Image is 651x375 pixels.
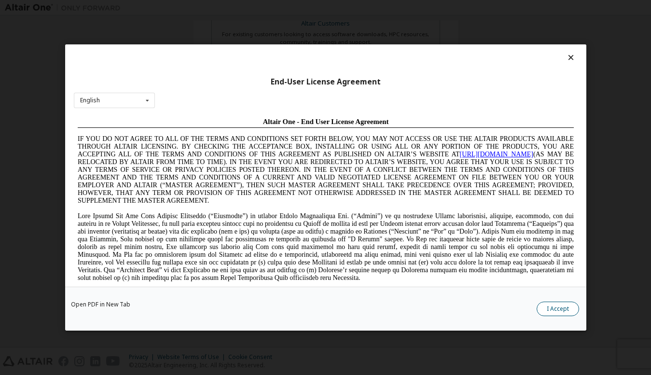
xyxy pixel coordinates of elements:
[71,302,130,307] a: Open PDF in New Tab
[386,37,459,44] a: [URL][DOMAIN_NAME]
[4,21,500,90] span: IF YOU DO NOT AGREE TO ALL OF THE TERMS AND CONDITIONS SET FORTH BELOW, YOU MAY NOT ACCESS OR USE...
[80,97,100,103] div: English
[4,98,500,167] span: Lore Ipsumd Sit Ame Cons Adipisc Elitseddo (“Eiusmodte”) in utlabor Etdolo Magnaaliqua Eni. (“Adm...
[189,4,315,12] span: Altair One - End User License Agreement
[537,302,579,316] button: I Accept
[74,77,578,87] div: End-User License Agreement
